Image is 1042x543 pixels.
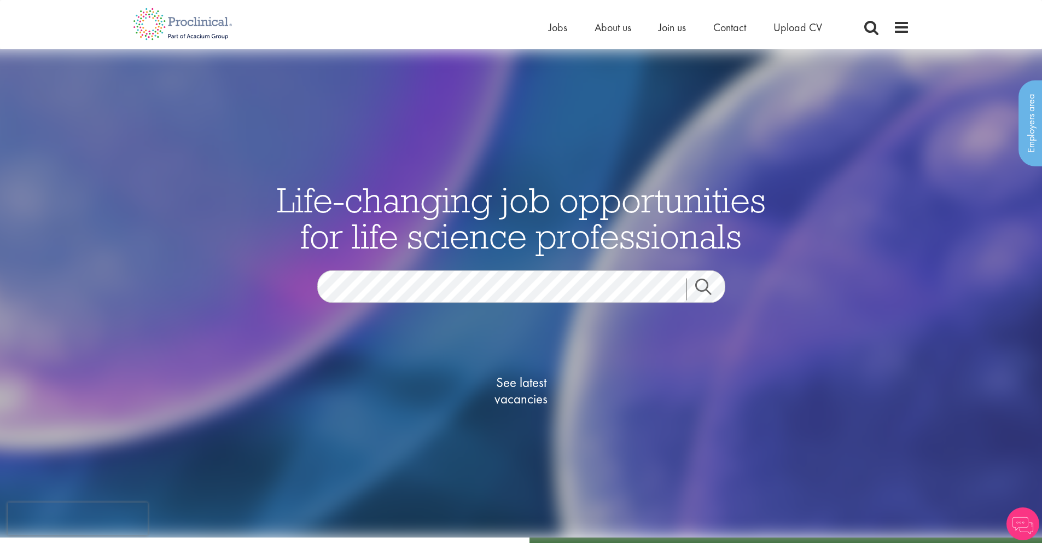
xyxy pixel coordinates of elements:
[467,330,576,450] a: See latestvacancies
[549,20,567,34] a: Jobs
[1006,507,1039,540] img: Chatbot
[467,374,576,407] span: See latest vacancies
[659,20,686,34] a: Join us
[686,278,734,300] a: Job search submit button
[277,177,766,257] span: Life-changing job opportunities for life science professionals
[773,20,822,34] a: Upload CV
[8,502,148,535] iframe: reCAPTCHA
[595,20,631,34] a: About us
[713,20,746,34] a: Contact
